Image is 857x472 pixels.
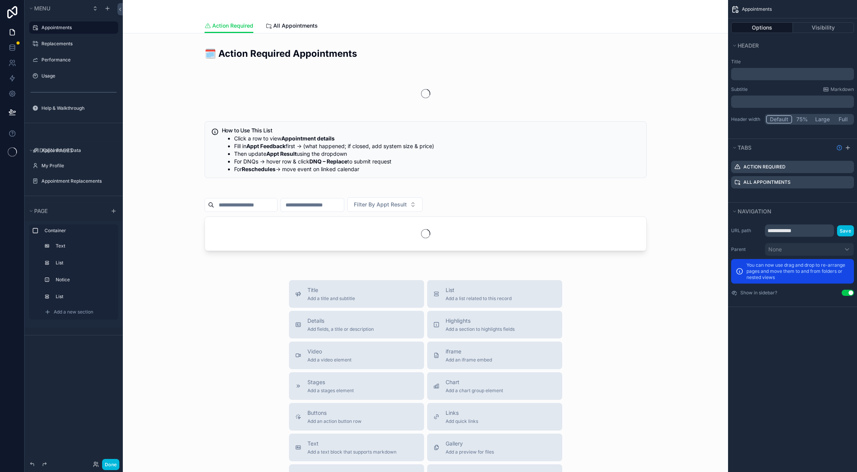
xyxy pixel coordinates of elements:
[446,348,492,355] span: iframe
[765,243,854,256] button: None
[446,409,478,417] span: Links
[427,280,562,308] button: ListAdd a list related to this record
[427,403,562,431] button: LinksAdd quick links
[307,326,374,332] span: Add fields, a title or description
[56,243,111,249] label: Text
[41,147,114,153] label: Appointment Data
[307,388,354,394] span: Add a stages element
[212,22,253,30] span: Action Required
[41,73,114,79] label: Usage
[289,311,424,338] button: DetailsAdd fields, a title or description
[740,290,777,296] label: Show in sidebar?
[41,178,114,184] label: Appointment Replacements
[307,348,352,355] span: Video
[768,246,782,253] span: None
[446,317,515,325] span: Highlights
[738,144,751,151] span: Tabs
[731,86,748,92] label: Subtitle
[446,326,515,332] span: Add a section to highlights fields
[307,409,362,417] span: Buttons
[41,57,114,63] label: Performance
[289,372,424,400] button: StagesAdd a stages element
[41,163,114,169] label: My Profile
[289,403,424,431] button: ButtonsAdd an action button row
[307,378,354,386] span: Stages
[446,449,494,455] span: Add a preview for files
[743,179,791,185] label: All Appointments
[446,286,512,294] span: List
[28,145,115,156] button: Hidden pages
[25,221,123,327] div: scrollable content
[446,440,494,447] span: Gallery
[427,342,562,369] button: iframeAdd an iframe embed
[307,449,396,455] span: Add a text block that supports markdown
[738,208,771,215] span: Navigation
[446,388,503,394] span: Add a chart group element
[746,262,849,281] p: You can now use drag and drop to re-arrange pages and move them to and from folders or nested views
[831,86,854,92] span: Markdown
[837,225,854,236] button: Save
[731,68,854,80] div: scrollable content
[102,459,119,470] button: Done
[731,228,762,234] label: URL path
[427,372,562,400] button: ChartAdd a chart group element
[812,115,833,124] button: Large
[731,96,854,108] div: scrollable content
[742,6,772,12] span: Appointments
[289,434,424,461] button: TextAdd a text block that supports markdown
[56,260,111,266] label: List
[205,19,253,33] a: Action Required
[56,294,111,300] label: List
[743,164,786,170] label: Action Required
[738,42,759,49] span: Header
[28,206,106,216] button: Page
[731,59,854,65] label: Title
[307,418,362,424] span: Add an action button row
[446,378,503,386] span: Chart
[266,19,318,34] a: All Appointments
[731,246,762,253] label: Parent
[731,40,849,51] button: Header
[446,357,492,363] span: Add an iframe embed
[45,228,112,234] label: Container
[427,311,562,338] button: HighlightsAdd a section to highlights fields
[446,295,512,302] span: Add a list related to this record
[731,116,762,122] label: Header width
[41,41,114,47] label: Replacements
[41,105,114,111] label: Help & Walkthrough
[766,115,792,124] button: Default
[307,317,374,325] span: Details
[731,142,833,153] button: Tabs
[34,208,48,214] span: Page
[54,309,93,315] span: Add a new section
[793,22,854,33] button: Visibility
[307,357,352,363] span: Add a video element
[289,342,424,369] button: VideoAdd a video element
[307,440,396,447] span: Text
[34,5,50,12] span: Menu
[833,115,853,124] button: Full
[427,434,562,461] button: GalleryAdd a preview for files
[307,286,355,294] span: Title
[731,206,849,217] button: Navigation
[273,22,318,30] span: All Appointments
[446,418,478,424] span: Add quick links
[41,25,114,31] label: Appointments
[836,145,842,151] svg: Show help information
[289,280,424,308] button: TitleAdd a title and subtitle
[56,277,111,283] label: Notice
[792,115,812,124] button: 75%
[731,22,793,33] button: Options
[28,3,88,14] button: Menu
[823,86,854,92] a: Markdown
[307,295,355,302] span: Add a title and subtitle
